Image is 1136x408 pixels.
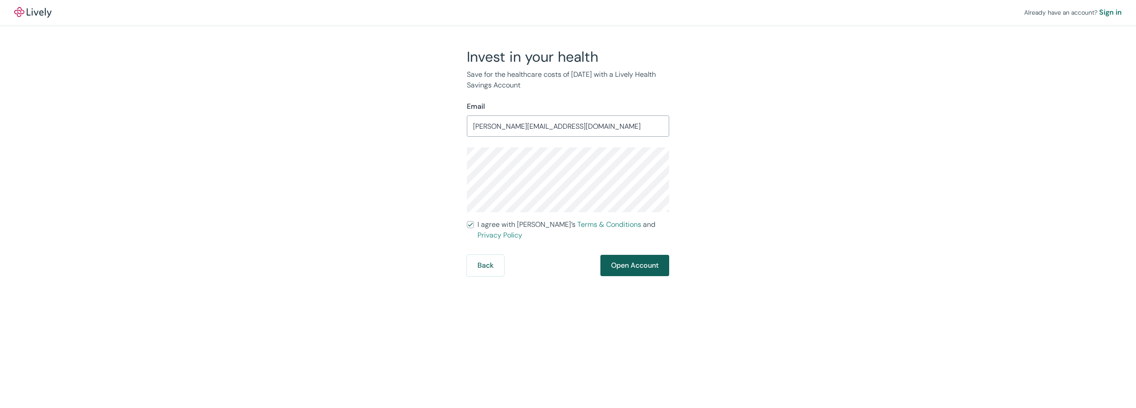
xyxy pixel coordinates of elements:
[477,219,669,241] span: I agree with [PERSON_NAME]’s and
[477,230,522,240] a: Privacy Policy
[467,48,669,66] h2: Invest in your health
[14,7,51,18] a: LivelyLively
[1024,7,1122,18] div: Already have an account?
[467,255,504,276] button: Back
[1099,7,1122,18] a: Sign in
[467,69,669,91] p: Save for the healthcare costs of [DATE] with a Lively Health Savings Account
[600,255,669,276] button: Open Account
[577,220,641,229] a: Terms & Conditions
[467,101,485,112] label: Email
[14,7,51,18] img: Lively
